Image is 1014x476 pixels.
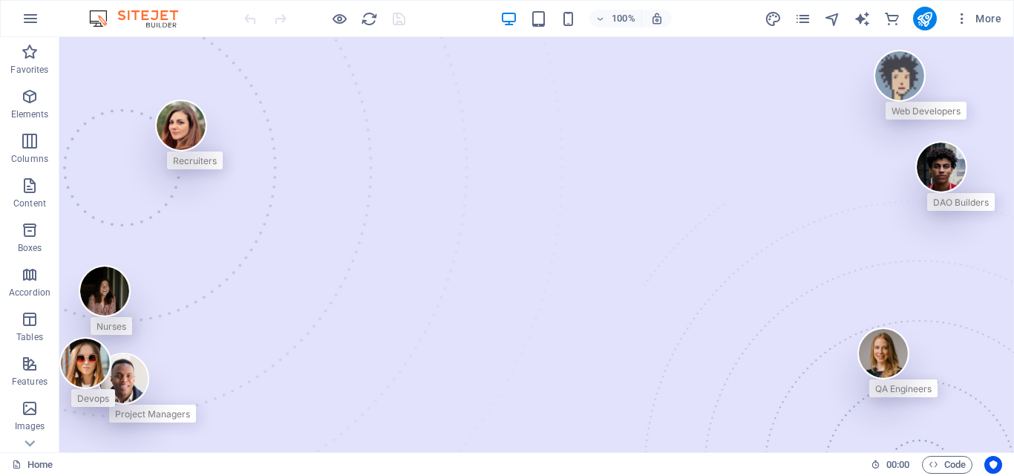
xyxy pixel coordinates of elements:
[650,12,664,25] i: On resize automatically adjust zoom level to fit chosen device.
[871,456,910,474] h6: Session time
[897,459,899,470] span: :
[886,456,909,474] span: 00 00
[612,10,635,27] h6: 100%
[9,287,50,299] p: Accordion
[11,108,49,120] p: Elements
[765,10,782,27] button: design
[883,10,901,27] button: commerce
[794,10,811,27] i: Pages (Ctrl+Alt+S)
[984,456,1002,474] button: Usercentrics
[794,10,812,27] button: pages
[11,153,48,165] p: Columns
[922,456,972,474] button: Code
[916,10,933,27] i: Publish
[824,10,841,27] i: Navigator
[330,10,348,27] button: Click here to leave preview mode and continue editing
[929,456,966,474] span: Code
[854,10,871,27] i: AI Writer
[824,10,842,27] button: navigator
[12,456,53,474] a: Click to cancel selection. Double-click to open Pages
[949,7,1007,30] button: More
[16,331,43,343] p: Tables
[15,420,45,432] p: Images
[361,10,378,27] i: Reload page
[913,7,937,30] button: publish
[854,10,871,27] button: text_generator
[10,64,48,76] p: Favorites
[955,11,1001,26] span: More
[85,10,197,27] img: Editor Logo
[589,10,642,27] button: 100%
[765,10,782,27] i: Design (Ctrl+Alt+Y)
[12,376,48,388] p: Features
[360,10,378,27] button: reload
[883,10,900,27] i: Commerce
[18,242,42,254] p: Boxes
[13,198,46,209] p: Content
